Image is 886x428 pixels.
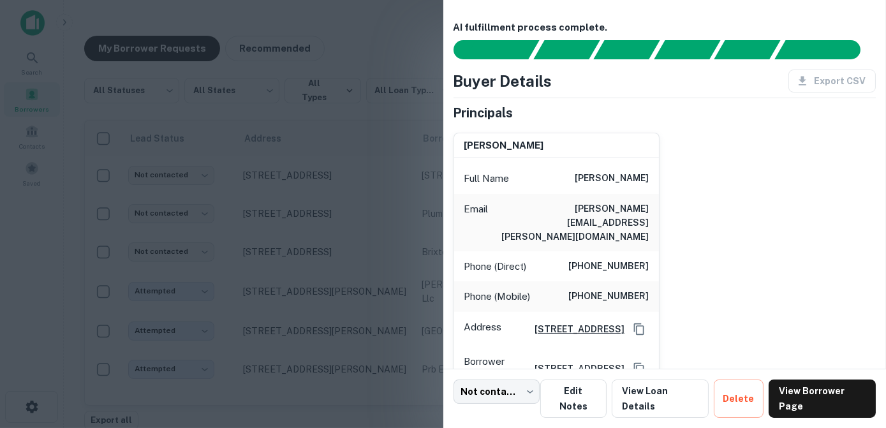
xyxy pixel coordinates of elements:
[630,359,649,378] button: Copy Address
[575,171,649,186] h6: [PERSON_NAME]
[454,70,552,92] h4: Buyer Details
[568,259,649,274] h6: [PHONE_NUMBER]
[769,380,876,418] a: View Borrower Page
[454,20,876,35] h6: AI fulfillment process complete.
[775,40,876,59] div: AI fulfillment process complete.
[464,202,489,244] p: Email
[822,326,886,387] iframe: Chat Widget
[464,171,510,186] p: Full Name
[540,380,607,418] button: Edit Notes
[593,40,660,59] div: Documents found, AI parsing details...
[612,380,709,418] a: View Loan Details
[654,40,720,59] div: Principals found, AI now looking for contact information...
[454,380,540,404] div: Not contacted
[464,259,527,274] p: Phone (Direct)
[438,40,534,59] div: Sending borrower request to AI...
[524,362,624,376] a: [STREET_ADDRESS]
[464,289,531,304] p: Phone (Mobile)
[464,354,519,384] p: Borrower Address
[464,320,502,339] p: Address
[630,320,649,339] button: Copy Address
[714,380,764,418] button: Delete
[464,138,544,153] h6: [PERSON_NAME]
[454,103,513,122] h5: Principals
[496,202,649,244] h6: [PERSON_NAME][EMAIL_ADDRESS][PERSON_NAME][DOMAIN_NAME]
[568,289,649,304] h6: [PHONE_NUMBER]
[714,40,781,59] div: Principals found, still searching for contact information. This may take time...
[533,40,600,59] div: Your request is received and processing...
[524,322,624,336] a: [STREET_ADDRESS]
